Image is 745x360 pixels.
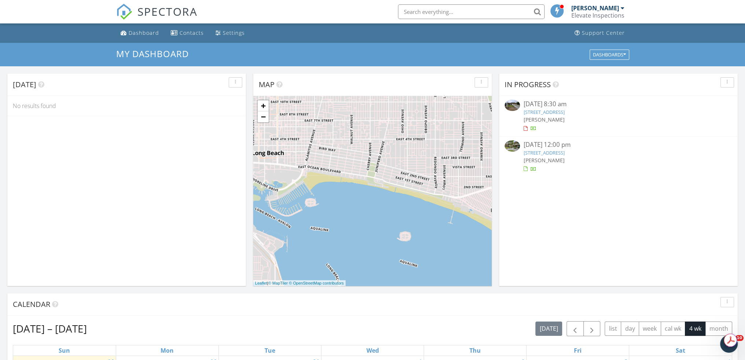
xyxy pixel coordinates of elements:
[505,100,732,132] a: [DATE] 8:30 am [STREET_ADDRESS] [PERSON_NAME]
[505,140,732,173] a: [DATE] 12:00 pm [STREET_ADDRESS] [PERSON_NAME]
[116,4,132,20] img: The Best Home Inspection Software - Spectora
[13,299,50,309] span: Calendar
[268,281,288,285] a: © MapTiler
[685,322,705,336] button: 4 wk
[168,26,207,40] a: Contacts
[535,322,562,336] button: [DATE]
[524,149,565,156] a: [STREET_ADDRESS]
[572,26,628,40] a: Support Center
[571,4,619,12] div: [PERSON_NAME]
[720,335,738,353] iframe: Intercom live chat
[258,111,269,122] a: Zoom out
[468,345,482,356] a: Thursday
[13,321,87,336] h2: [DATE] – [DATE]
[263,345,277,356] a: Tuesday
[258,100,269,111] a: Zoom in
[223,29,245,36] div: Settings
[583,321,601,336] button: Next
[505,79,551,89] span: In Progress
[582,29,625,36] div: Support Center
[639,322,661,336] button: week
[398,4,545,19] input: Search everything...
[572,345,583,356] a: Friday
[621,322,639,336] button: day
[524,140,713,149] div: [DATE] 12:00 pm
[159,345,175,356] a: Monday
[505,140,520,152] img: 9560455%2Fcover_photos%2FRHrut0u4lTIXmripxsFW%2Fsmall.jpg
[129,29,159,36] div: Dashboard
[137,4,198,19] span: SPECTORA
[593,52,626,57] div: Dashboards
[524,100,713,109] div: [DATE] 8:30 am
[567,321,584,336] button: Previous
[259,79,274,89] span: Map
[289,281,344,285] a: © OpenStreetMap contributors
[705,322,732,336] button: month
[57,345,71,356] a: Sunday
[255,281,267,285] a: Leaflet
[605,322,621,336] button: list
[180,29,204,36] div: Contacts
[505,100,520,111] img: 9571615%2Fcover_photos%2FAaWgHimNClloUzUqQwVJ%2Fsmall.jpg
[365,345,380,356] a: Wednesday
[571,12,624,19] div: Elevate Inspections
[661,322,686,336] button: cal wk
[13,79,36,89] span: [DATE]
[524,116,565,123] span: [PERSON_NAME]
[213,26,248,40] a: Settings
[524,109,565,115] a: [STREET_ADDRESS]
[674,345,687,356] a: Saturday
[590,49,629,60] button: Dashboards
[116,10,198,25] a: SPECTORA
[118,26,162,40] a: Dashboard
[116,48,189,60] span: My Dashboard
[253,280,346,286] div: |
[7,96,246,116] div: No results found
[524,157,565,164] span: [PERSON_NAME]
